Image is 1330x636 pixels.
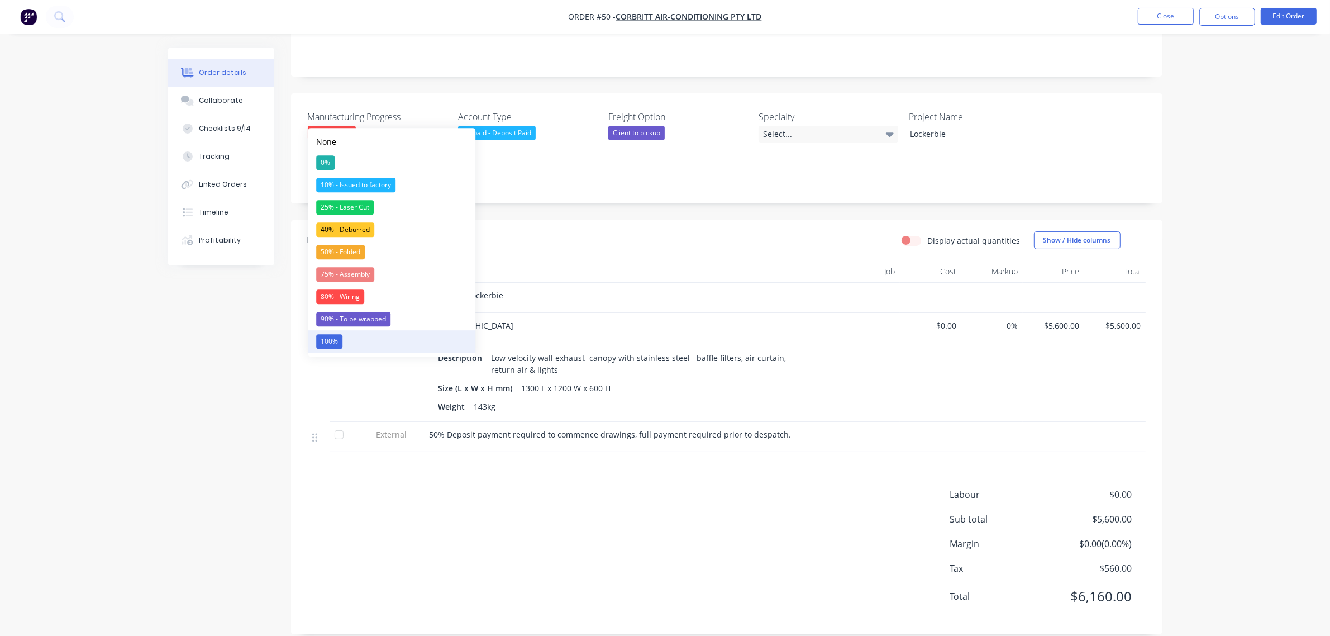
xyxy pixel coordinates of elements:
span: $0.00 [1049,488,1132,501]
span: $5,600.00 [1027,320,1080,331]
button: 10% - Issued to factory [308,174,475,196]
div: 90% - To be wrapped [316,312,390,326]
div: None [316,136,336,148]
button: None [308,132,475,151]
label: Manufacturing Progress [308,110,447,124]
button: Order details [168,59,274,87]
span: External [363,429,421,440]
span: 50% Deposit payment required to commence drawings, full payment required prior to despatch. [430,429,792,440]
span: $5,600.00 [1049,512,1132,526]
div: Select... [759,126,898,143]
div: 0% [316,155,335,170]
div: 75% - Assembly [316,267,374,282]
span: $560.00 [1049,562,1132,575]
div: 10% - Issued to factory [316,178,395,192]
label: Project Name [909,110,1048,124]
span: $0.00 ( 0.00 %) [1049,537,1132,550]
button: Timeline [168,198,274,226]
button: Options [1199,8,1255,26]
a: Corbritt Air-Conditioning Pty Ltd [616,12,762,22]
label: Specialty [759,110,898,124]
div: 143kg [470,398,500,415]
div: Cost [900,260,961,283]
button: Edit Order [1261,8,1317,25]
div: 100% [316,334,342,349]
label: Account Type [458,110,598,124]
span: $6,160.00 [1049,586,1132,606]
button: 90% - To be wrapped [308,308,475,330]
div: Tracking [199,151,230,162]
div: 50% - Folded [316,245,365,259]
div: Low velocity wall exhaust canopy with stainless steel baffle filters, air curtain, return air & l... [487,350,803,378]
label: Freight Option [608,110,748,124]
div: 80% - Wiring [316,289,364,304]
div: Prepaid - Deposit Paid [458,126,536,140]
button: Checklists 9/14 [168,115,274,143]
span: $5,600.00 [1089,320,1141,331]
span: Labour [950,488,1050,501]
span: Margin [950,537,1050,550]
div: Timeline [199,207,228,217]
button: 80% - Wiring [308,286,475,308]
button: Collaborate [168,87,274,115]
span: Total [950,590,1050,603]
label: Display actual quantities [928,235,1021,246]
span: 0% [966,320,1018,331]
button: Close [1138,8,1194,25]
button: 25% - Laser Cut [308,196,475,219]
div: 80% - Wiring [308,126,356,140]
button: Tracking [168,143,274,170]
button: 75% - Assembly [308,263,475,286]
div: Weight [438,398,470,415]
div: Collaborate [199,96,243,106]
span: Tax [950,562,1050,575]
button: 0% [308,151,475,174]
div: Order details [199,68,246,78]
button: 40% - Deburred [308,219,475,241]
button: Linked Orders [168,170,274,198]
div: Markup [961,260,1023,283]
div: Total [1084,260,1146,283]
div: Client to pickup [608,126,665,140]
button: 50% - Folded [308,241,475,263]
input: Enter date [300,169,439,186]
button: Profitability [168,226,274,254]
span: Sub total [950,512,1050,526]
button: Show / Hide columns [1034,231,1121,249]
div: 40% - Deburred [316,222,374,237]
div: Price [1023,260,1084,283]
img: Factory [20,8,37,25]
span: Order #50 - [569,12,616,22]
span: $0.00 [904,320,957,331]
div: Linked Orders [199,179,247,189]
div: Profitability [199,235,241,245]
div: Job [816,260,900,283]
div: Description [438,350,487,366]
button: 100% [308,330,475,353]
div: Lockerbie [901,126,1041,142]
div: Checklists 9/14 [199,124,251,134]
div: 25% - Laser Cut [316,200,374,215]
div: 1300 L x 1200 W x 600 H [517,380,616,396]
div: Size (L x W x H mm) [438,380,517,396]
